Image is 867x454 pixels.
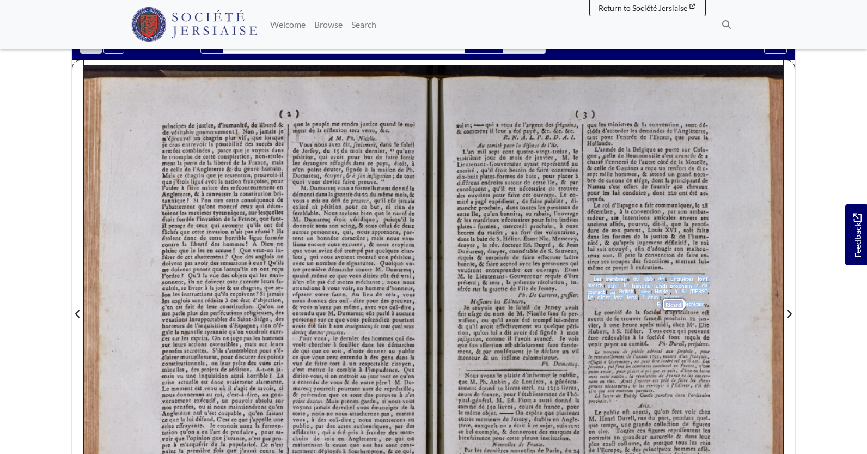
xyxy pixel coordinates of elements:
span: a [496,123,498,127]
span: but [364,154,371,160]
span: c [546,128,548,134]
span: un [193,135,199,141]
span: nous [314,141,324,147]
span: Au [477,142,482,148]
span: comment [463,128,486,135]
span: point [307,166,321,173]
span: cent [503,148,512,154]
span: le [162,154,166,160]
span: sera [350,127,357,132]
span: A [328,135,332,141]
span: ministres [608,122,630,128]
span: M. [562,154,567,160]
span: du [341,148,346,154]
span: - [534,149,535,154]
span: , [314,155,315,159]
span: A. [521,134,526,140]
span: ? [235,129,237,134]
span: L. [529,134,533,140]
span: comité [486,142,499,148]
span: mois [510,154,520,160]
span: , [388,161,389,165]
span: Custines [616,165,635,171]
span: . [611,141,612,144]
span: je [245,147,248,153]
span: , [319,148,320,154]
span: & [226,166,229,172]
span: des [245,141,252,147]
span: plus [225,135,234,141]
span: d'humanité [217,122,245,128]
span: celle [170,166,180,172]
span: Lieutenant [457,161,484,167]
span: Vous [299,142,309,148]
span: & [565,127,568,133]
span: de [528,166,533,172]
span: la [241,160,245,165]
span: , [680,122,681,128]
span: mois [350,148,360,154]
span: les [292,160,298,166]
span: l'Escaut [650,134,666,140]
span: & [553,127,556,133]
span: jamais [259,129,273,135]
span: les [599,122,604,128]
span: liberté [259,121,273,127]
span: un [659,165,664,171]
span: R. [503,134,508,140]
span: . [281,166,282,171]
span: de [199,160,203,166]
span: , [213,123,215,128]
span: l'[GEOGRAPHIC_DATA] [192,166,250,172]
span: N. [511,133,517,140]
span: , [407,160,408,166]
span: de [194,154,199,160]
span: étoit [495,166,505,172]
span: , [568,148,569,154]
span: avancée [675,152,694,158]
span: porte [665,147,677,153]
span: L'an [462,148,472,155]
span: frégatins [554,122,574,128]
span: parce [217,147,230,153]
span: D. [553,133,559,140]
span: justice [196,122,212,129]
span: côté [658,158,667,164]
span: avez [329,142,339,148]
span: l'entrée [616,134,634,140]
span: payé [523,128,534,134]
span: Jerfey [302,148,316,154]
span: la [626,147,630,152]
span: de [307,131,313,138]
span: celle [603,152,613,158]
span: l'argent [522,122,541,128]
span: d'accorder [602,128,626,134]
span: fortir [400,154,413,160]
span: mil [477,148,485,155]
span: de [398,167,402,172]
span: , [476,167,477,172]
span: au [571,161,577,167]
span: troisième [457,154,480,161]
span: foleil [400,141,413,147]
span: Return to Société Jersiaise [599,3,687,13]
span: possibilité [216,141,241,147]
span: le [573,148,577,154]
span: dans [272,147,282,153]
span: Ph [347,135,352,140]
span: & [698,152,701,158]
span: " [389,147,392,155]
span: Moselle [685,158,704,165]
span: se [657,147,661,152]
span: Hollande [587,140,610,146]
span: , [375,127,376,132]
span: Colo- [693,146,707,153]
span: P. [537,134,541,140]
span: B. [545,134,549,140]
span: mais [271,159,281,165]
span: dit [343,141,348,147]
span: l'ile [547,142,554,148]
span: feulement [352,141,371,147]
span: ( [278,107,282,120]
span: douter [323,166,338,172]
